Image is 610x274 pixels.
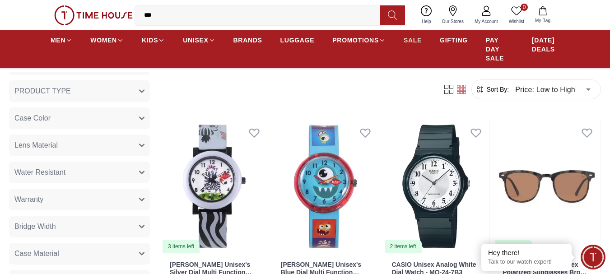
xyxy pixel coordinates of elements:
[440,32,468,48] a: GIFTING
[531,17,554,24] span: My Bag
[581,245,605,269] div: Chat Widget
[332,32,386,48] a: PROMOTIONS
[488,248,565,257] div: Hey there!
[9,107,150,129] button: Case Color
[14,86,71,97] span: PRODUCT TYPE
[9,80,150,102] button: PRODUCT TYPE
[14,221,56,232] span: Bridge Width
[272,119,379,254] img: Lee Cooper Unisex's Blue Dial Multi Function Watch - LC.K.4.899
[183,32,215,48] a: UNISEX
[90,36,117,45] span: WOMEN
[416,4,437,27] a: Help
[161,119,268,254] img: Lee Cooper Unisex's Silver Dial Multi Function Watch - LC.K.2.636
[438,18,467,25] span: Our Stores
[9,162,150,183] button: Water Resistant
[142,36,158,45] span: KIDS
[163,240,200,253] div: 3 items left
[509,77,597,102] div: Price: Low to High
[440,36,468,45] span: GIFTING
[404,32,422,48] a: SALE
[332,36,379,45] span: PROMOTIONS
[505,18,528,25] span: Wishlist
[14,248,59,259] span: Case Material
[54,5,133,25] img: ...
[503,4,530,27] a: 0Wishlist
[486,36,514,63] span: PAY DAY SALE
[521,4,528,11] span: 0
[233,36,262,45] span: BRANDS
[494,119,601,254] img: Lee Cooper Unisex Polarized Sunglasses Brown Mirror Lens - LCK105C02
[233,32,262,48] a: BRANDS
[494,119,601,254] a: Lee Cooper Unisex Polarized Sunglasses Brown Mirror Lens - LCK105C023 items left
[488,258,565,266] p: Talk to our watch expert!
[9,216,150,237] button: Bridge Width
[532,36,559,54] span: [DATE] DEALS
[495,240,532,253] div: 3 items left
[385,240,422,253] div: 2 items left
[90,32,124,48] a: WOMEN
[9,135,150,156] button: Lens Material
[183,36,208,45] span: UNISEX
[51,32,72,48] a: MEN
[9,189,150,210] button: Warranty
[383,119,490,254] a: CASIO Unisex Analog White Dial Watch - MQ-24-7B32 items left
[14,140,58,151] span: Lens Material
[161,119,268,254] a: Lee Cooper Unisex's Silver Dial Multi Function Watch - LC.K.2.6363 items left
[404,36,422,45] span: SALE
[14,194,43,205] span: Warranty
[418,18,435,25] span: Help
[437,4,469,27] a: Our Stores
[9,243,150,265] button: Case Material
[484,85,509,94] span: Sort By:
[475,85,509,94] button: Sort By:
[530,5,556,26] button: My Bag
[51,36,65,45] span: MEN
[14,167,65,178] span: Water Resistant
[14,113,51,124] span: Case Color
[280,32,315,48] a: LUGGAGE
[532,32,559,57] a: [DATE] DEALS
[486,32,514,66] a: PAY DAY SALE
[280,36,315,45] span: LUGGAGE
[471,18,502,25] span: My Account
[142,32,165,48] a: KIDS
[383,119,490,254] img: CASIO Unisex Analog White Dial Watch - MQ-24-7B3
